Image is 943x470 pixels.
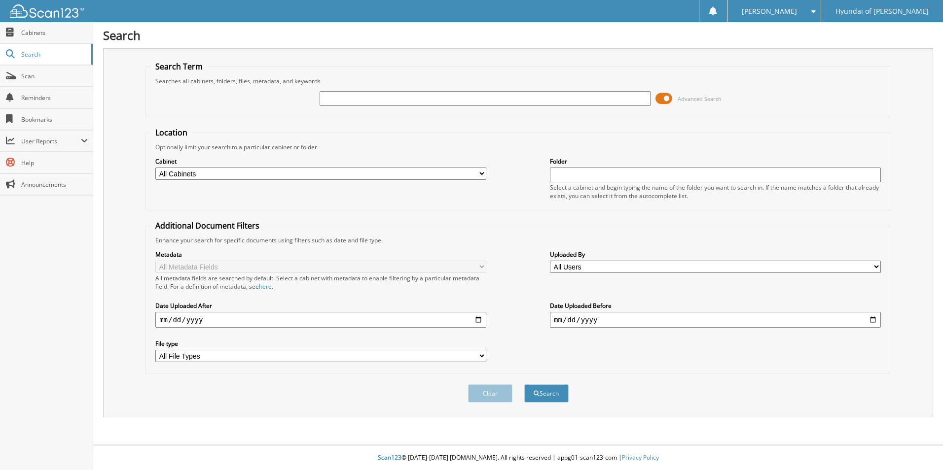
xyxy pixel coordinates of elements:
label: File type [155,339,486,348]
label: Uploaded By [550,250,881,259]
div: Optionally limit your search to a particular cabinet or folder [150,143,886,151]
span: Scan [21,72,88,80]
legend: Additional Document Filters [150,220,264,231]
span: Cabinets [21,29,88,37]
button: Clear [468,384,512,403]
div: Searches all cabinets, folders, files, metadata, and keywords [150,77,886,85]
img: scan123-logo-white.svg [10,4,84,18]
a: here [259,282,272,291]
button: Search [524,384,569,403]
span: Help [21,159,88,167]
input: end [550,312,881,328]
legend: Location [150,127,192,138]
span: User Reports [21,137,81,145]
h1: Search [103,27,933,43]
label: Date Uploaded After [155,302,486,310]
label: Folder [550,157,881,166]
span: Scan123 [378,453,401,462]
div: Select a cabinet and begin typing the name of the folder you want to search in. If the name match... [550,183,881,200]
span: Search [21,50,86,59]
label: Date Uploaded Before [550,302,881,310]
span: Advanced Search [678,95,722,102]
span: [PERSON_NAME] [742,8,797,14]
div: All metadata fields are searched by default. Select a cabinet with metadata to enable filtering b... [155,274,486,291]
span: Announcements [21,180,88,189]
span: Bookmarks [21,115,88,124]
label: Cabinet [155,157,486,166]
div: Enhance your search for specific documents using filters such as date and file type. [150,236,886,244]
a: Privacy Policy [622,453,659,462]
span: Hyundai of [PERSON_NAME] [835,8,929,14]
span: Reminders [21,94,88,102]
div: © [DATE]-[DATE] [DOMAIN_NAME]. All rights reserved | appg01-scan123-com | [93,446,943,470]
input: start [155,312,486,328]
legend: Search Term [150,61,208,72]
label: Metadata [155,250,486,259]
